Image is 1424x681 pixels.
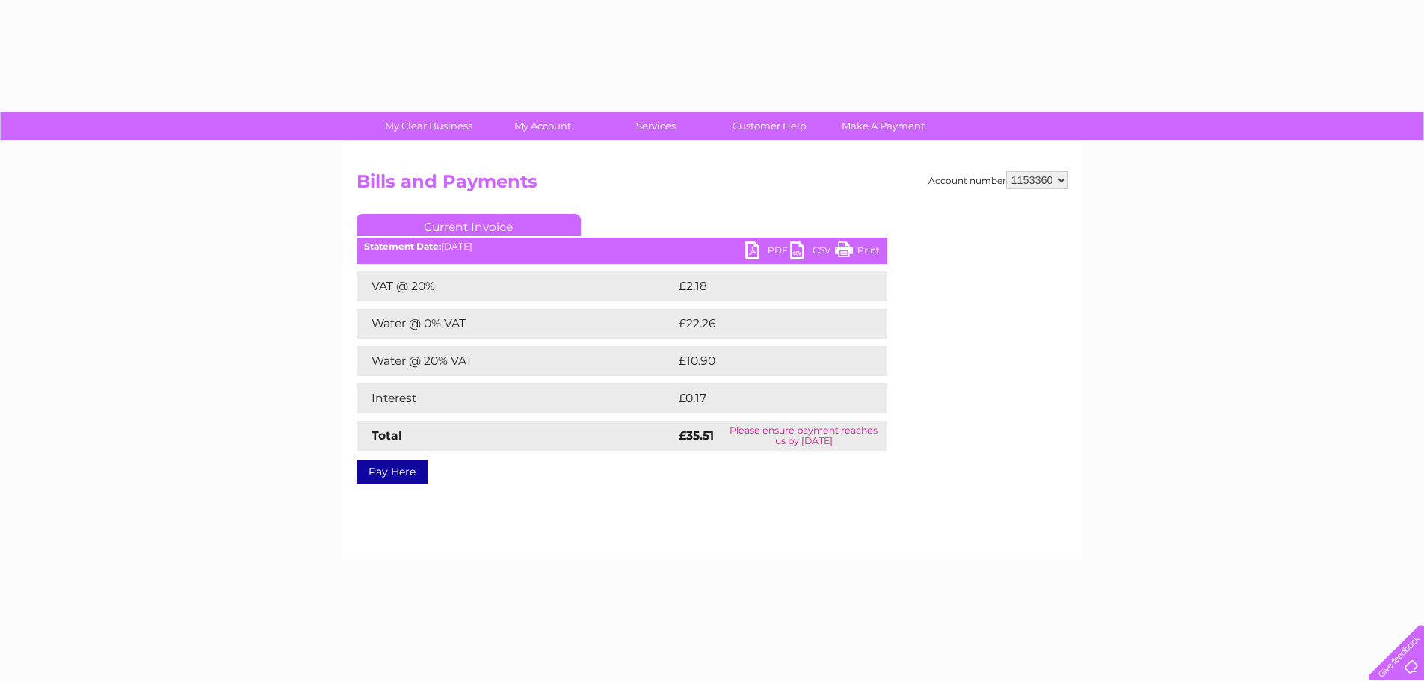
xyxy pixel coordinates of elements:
a: Current Invoice [357,214,581,236]
td: £22.26 [675,309,857,339]
a: Make A Payment [822,112,945,140]
td: VAT @ 20% [357,271,675,301]
td: Water @ 0% VAT [357,309,675,339]
a: PDF [745,241,790,263]
a: Pay Here [357,460,428,484]
strong: Total [372,428,402,443]
td: £0.17 [675,383,850,413]
strong: £35.51 [679,428,714,443]
a: Customer Help [708,112,831,140]
a: My Account [481,112,604,140]
td: Water @ 20% VAT [357,346,675,376]
td: £2.18 [675,271,851,301]
a: My Clear Business [367,112,490,140]
td: Please ensure payment reaches us by [DATE] [721,421,887,451]
h2: Bills and Payments [357,171,1068,200]
a: CSV [790,241,835,263]
div: [DATE] [357,241,887,252]
a: Services [594,112,718,140]
b: Statement Date: [364,241,441,252]
td: Interest [357,383,675,413]
div: Account number [928,171,1068,189]
a: Print [835,241,880,263]
td: £10.90 [675,346,857,376]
